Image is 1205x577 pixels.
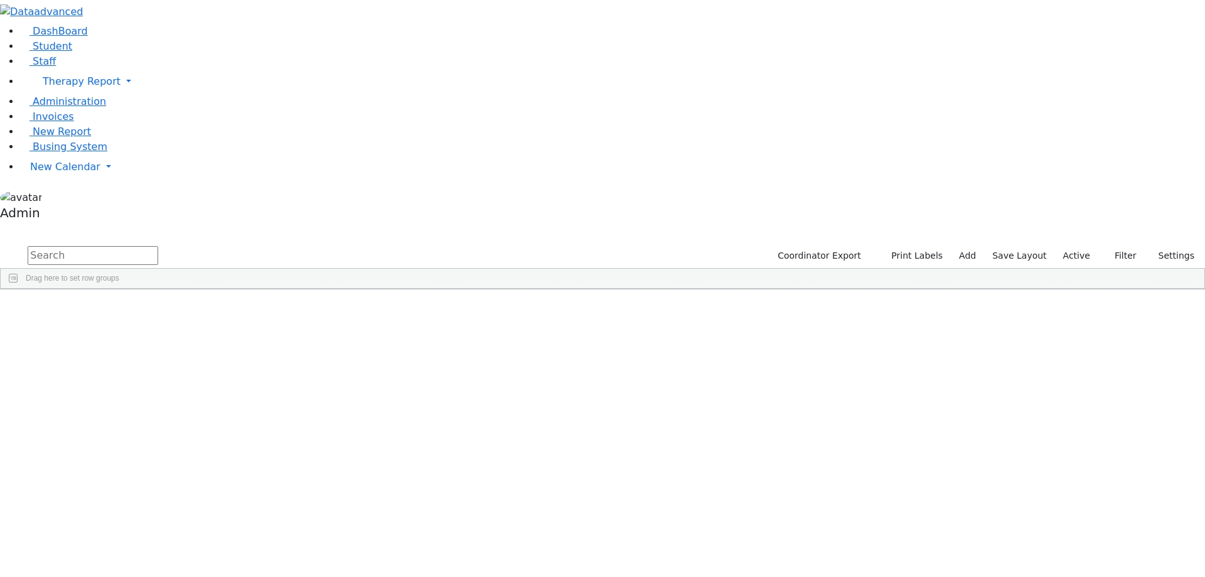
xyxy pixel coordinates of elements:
[28,246,158,265] input: Search
[20,126,91,138] a: New Report
[26,274,119,283] span: Drag here to set row groups
[877,246,948,266] button: Print Labels
[43,75,120,87] span: Therapy Report
[33,40,72,52] span: Student
[20,154,1205,180] a: New Calendar
[1142,246,1200,266] button: Settings
[33,126,91,138] span: New Report
[33,55,56,67] span: Staff
[20,111,74,122] a: Invoices
[20,55,56,67] a: Staff
[1098,246,1142,266] button: Filter
[1058,246,1096,266] label: Active
[33,111,74,122] span: Invoices
[33,95,106,107] span: Administration
[769,246,867,266] button: Coordinator Export
[953,246,982,266] a: Add
[30,161,100,173] span: New Calendar
[987,246,1052,266] button: Save Layout
[20,25,88,37] a: DashBoard
[20,141,107,153] a: Busing System
[20,69,1205,94] a: Therapy Report
[20,40,72,52] a: Student
[33,25,88,37] span: DashBoard
[20,95,106,107] a: Administration
[33,141,107,153] span: Busing System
